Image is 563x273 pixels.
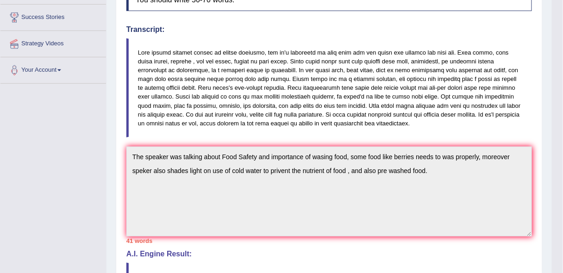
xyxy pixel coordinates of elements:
[126,25,532,34] h4: Transcript:
[0,57,106,81] a: Your Account
[0,31,106,54] a: Strategy Videos
[0,5,106,28] a: Success Stories
[126,250,532,258] h4: A.I. Engine Result:
[126,38,532,137] blockquote: Lore ipsumd sitamet consec ad elitse doeiusmo, tem in'u laboreetd ma aliq enim adm ven quisn exe ...
[126,236,532,245] div: 41 words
